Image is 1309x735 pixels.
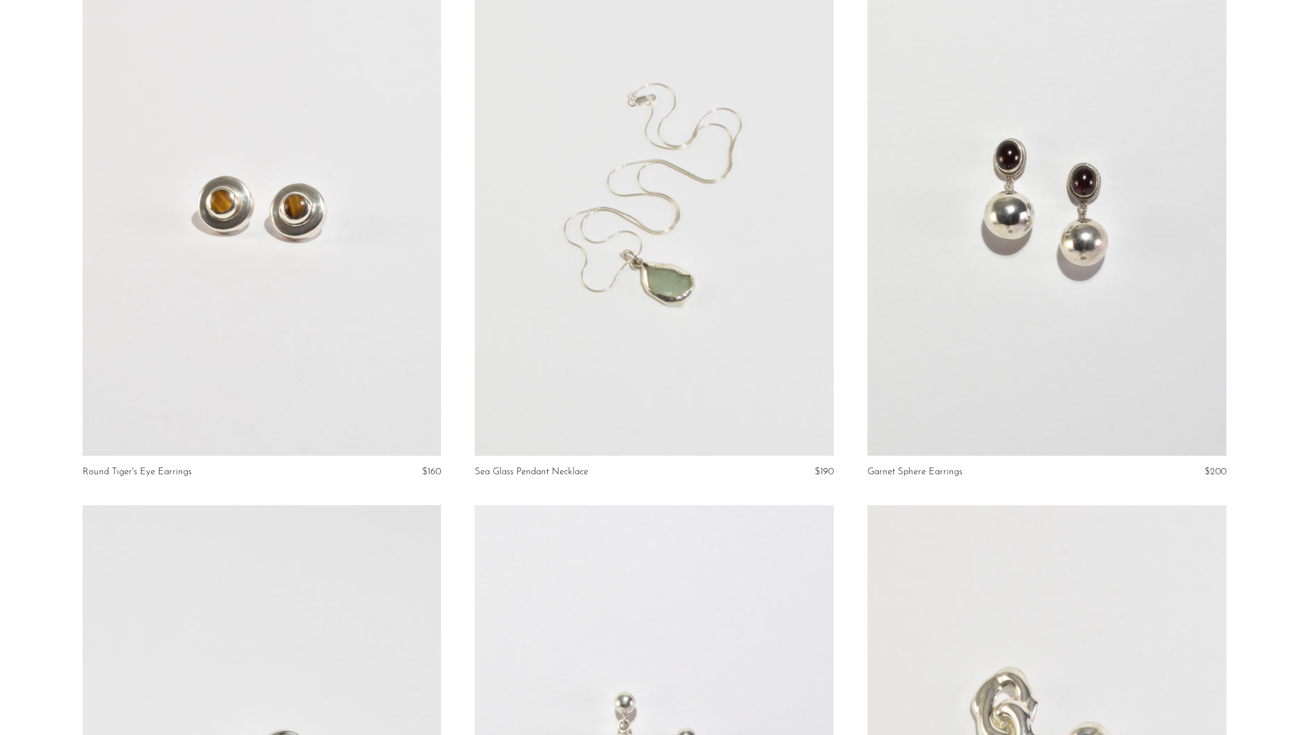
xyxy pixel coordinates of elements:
a: Sea Glass Pendant Necklace [475,467,588,477]
span: $190 [815,467,834,477]
span: $200 [1205,467,1226,477]
a: Garnet Sphere Earrings [867,467,962,477]
span: $160 [422,467,441,477]
a: Round Tiger's Eye Earrings [83,467,192,477]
